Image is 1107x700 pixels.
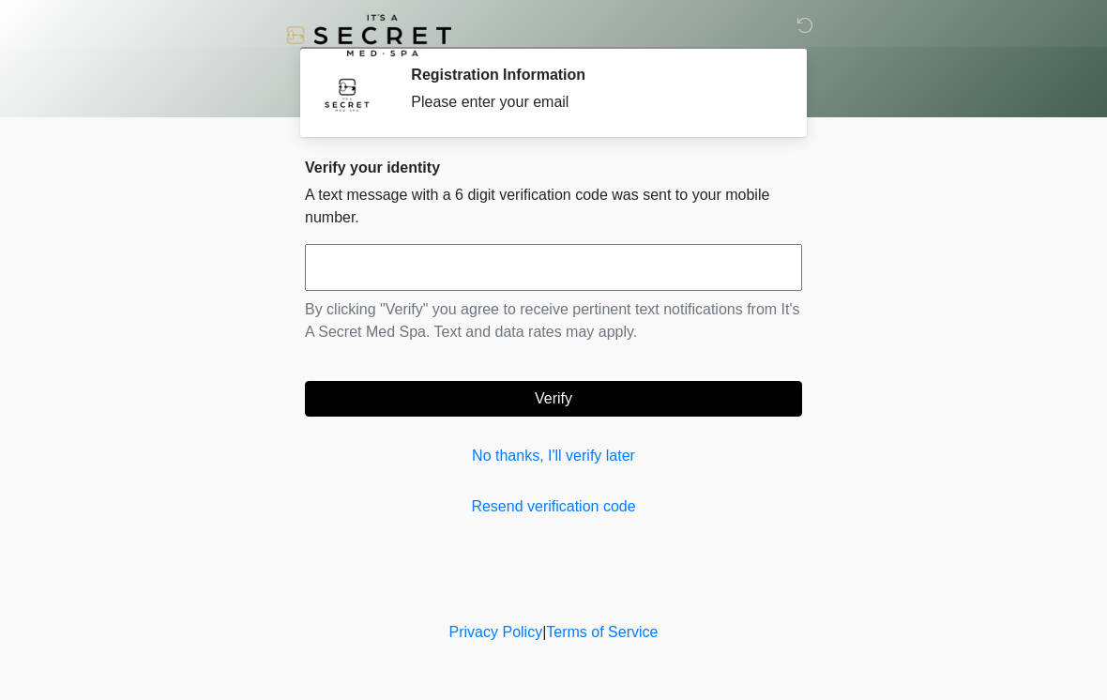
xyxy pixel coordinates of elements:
div: Please enter your email [411,91,774,114]
a: No thanks, I'll verify later [305,445,802,467]
a: Privacy Policy [449,624,543,640]
p: A text message with a 6 digit verification code was sent to your mobile number. [305,184,802,229]
img: Agent Avatar [319,66,375,122]
h2: Registration Information [411,66,774,84]
button: Verify [305,381,802,417]
h2: Verify your identity [305,159,802,176]
p: By clicking "Verify" you agree to receive pertinent text notifications from It's A Secret Med Spa... [305,298,802,343]
img: It's A Secret Med Spa Logo [286,14,451,56]
a: Resend verification code [305,495,802,518]
a: | [542,624,546,640]
a: Terms of Service [546,624,658,640]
